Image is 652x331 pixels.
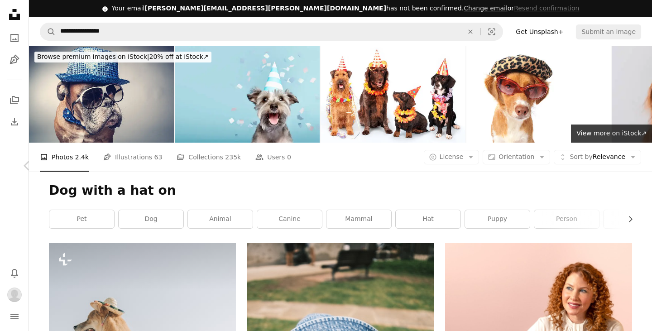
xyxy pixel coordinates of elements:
div: Your email has not been confirmed. [112,4,580,13]
button: Visual search [481,23,503,40]
span: 235k [225,152,241,162]
a: Illustrations [5,51,24,69]
span: or [464,5,579,12]
a: Illustrations 63 [103,143,162,172]
a: canine [257,210,322,228]
button: Menu [5,307,24,326]
span: Relevance [570,153,625,162]
a: Get Unsplash+ [510,24,569,39]
button: Notifications [5,264,24,282]
a: hat [396,210,460,228]
button: Submit an image [576,24,641,39]
span: Orientation [499,153,534,160]
button: Sort byRelevance [554,150,641,164]
button: Clear [460,23,480,40]
button: Search Unsplash [40,23,56,40]
a: View more on iStock↗ [571,125,652,143]
span: Sort by [570,153,592,160]
button: Orientation [483,150,550,164]
span: License [440,153,464,160]
button: Resend confirmation [514,4,579,13]
a: person [534,210,599,228]
button: scroll list to the right [622,210,632,228]
a: Users 0 [255,143,291,172]
img: Happy Party Dogs [321,46,465,143]
a: animal [188,210,253,228]
img: Party dog [29,46,174,143]
a: puppy [465,210,530,228]
span: Browse premium images on iStock | [37,53,149,60]
button: Profile [5,286,24,304]
a: Download History [5,113,24,131]
img: Cute happy dog celebrating at a birthday party [175,46,320,143]
img: Avatar of user Emme Walters [7,288,22,302]
span: 20% off at iStock ↗ [37,53,209,60]
a: Next [598,122,652,209]
form: Find visuals sitewide [40,23,503,41]
a: pet [49,210,114,228]
a: Change email [464,5,508,12]
button: License [424,150,479,164]
span: 63 [154,152,163,162]
a: Collections 235k [177,143,241,172]
span: 0 [287,152,291,162]
a: mammal [326,210,391,228]
a: Collections [5,91,24,109]
a: dog [119,210,183,228]
a: Photos [5,29,24,47]
span: [PERSON_NAME][EMAIL_ADDRESS][PERSON_NAME][DOMAIN_NAME] [144,5,386,12]
h1: Dog with a hat on [49,182,632,199]
span: View more on iStock ↗ [576,130,647,137]
img: Mixed Breed Puppy Wearing Leopard Hat and Pink Sunglasses [466,46,611,143]
a: Browse premium images on iStock|20% off at iStock↗ [29,46,217,68]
